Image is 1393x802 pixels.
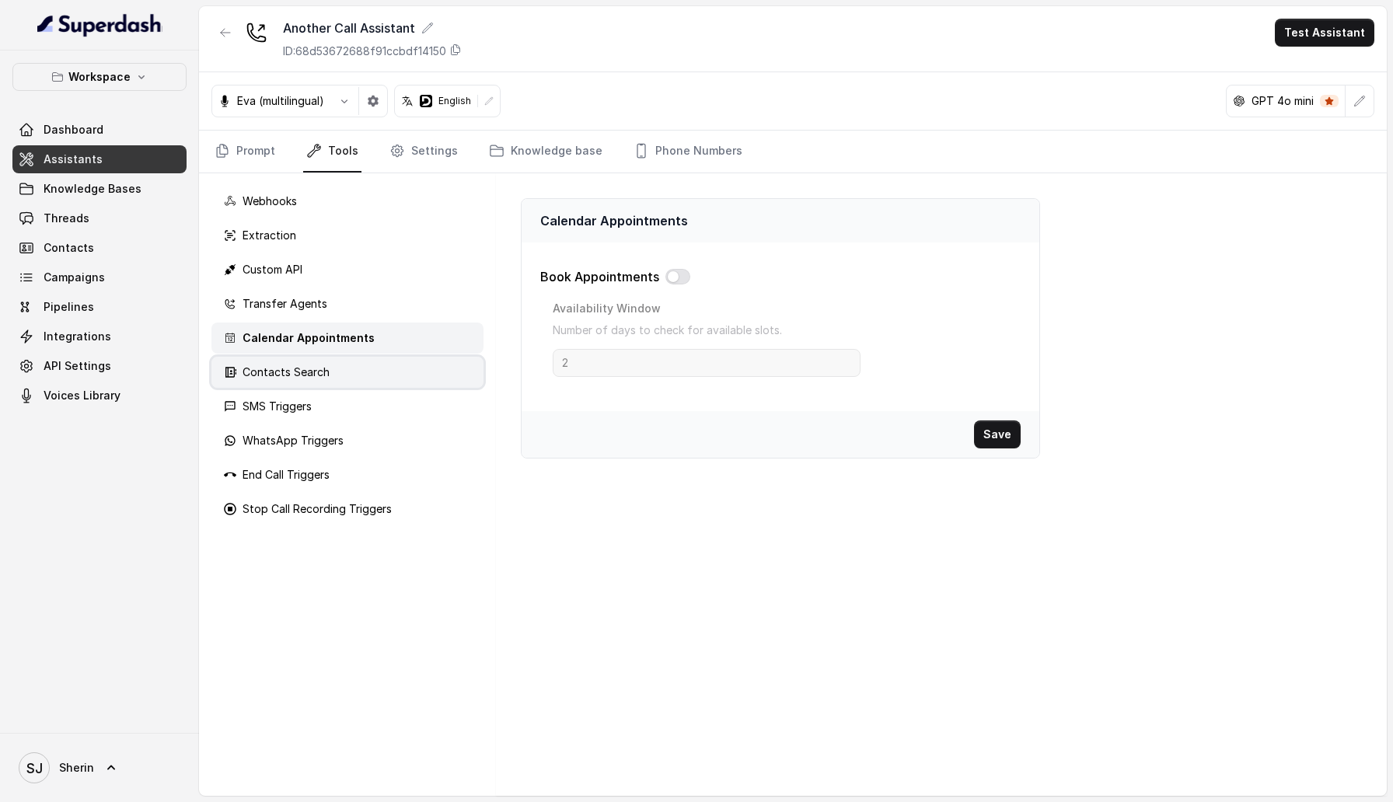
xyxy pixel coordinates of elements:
[283,44,446,59] p: ID: 68d53672688f91ccbdf14150
[438,95,471,107] p: English
[12,263,187,291] a: Campaigns
[243,433,344,448] p: WhatsApp Triggers
[59,760,94,776] span: Sherin
[1275,19,1374,47] button: Test Assistant
[243,399,312,414] p: SMS Triggers
[44,270,105,285] span: Campaigns
[26,760,43,776] text: SJ
[12,145,187,173] a: Assistants
[540,211,1021,230] p: Calendar Appointments
[37,12,162,37] img: light.svg
[243,194,297,209] p: Webhooks
[243,330,375,346] p: Calendar Appointments
[12,63,187,91] button: Workspace
[243,296,327,312] p: Transfer Agents
[12,204,187,232] a: Threads
[303,131,361,173] a: Tools
[283,19,462,37] div: Another Call Assistant
[12,323,187,350] a: Integrations
[44,329,111,344] span: Integrations
[243,228,296,243] p: Extraction
[553,321,861,340] p: Number of days to check for available slots.
[1233,95,1245,107] svg: openai logo
[12,352,187,380] a: API Settings
[211,131,1374,173] nav: Tabs
[553,302,661,315] label: Availability Window
[12,382,187,410] a: Voices Library
[386,131,461,173] a: Settings
[420,95,432,107] svg: deepgram logo
[12,293,187,321] a: Pipelines
[243,262,302,277] p: Custom API
[540,267,659,286] p: Book Appointments
[630,131,745,173] a: Phone Numbers
[44,358,111,374] span: API Settings
[12,116,187,144] a: Dashboard
[243,501,392,517] p: Stop Call Recording Triggers
[211,131,278,173] a: Prompt
[44,388,120,403] span: Voices Library
[68,68,131,86] p: Workspace
[44,181,141,197] span: Knowledge Bases
[12,234,187,262] a: Contacts
[12,175,187,203] a: Knowledge Bases
[974,420,1021,448] button: Save
[44,240,94,256] span: Contacts
[12,746,187,790] a: Sherin
[44,211,89,226] span: Threads
[44,152,103,167] span: Assistants
[44,299,94,315] span: Pipelines
[237,93,324,109] p: Eva (multilingual)
[486,131,606,173] a: Knowledge base
[44,122,103,138] span: Dashboard
[1252,93,1314,109] p: GPT 4o mini
[243,467,330,483] p: End Call Triggers
[243,364,330,380] p: Contacts Search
